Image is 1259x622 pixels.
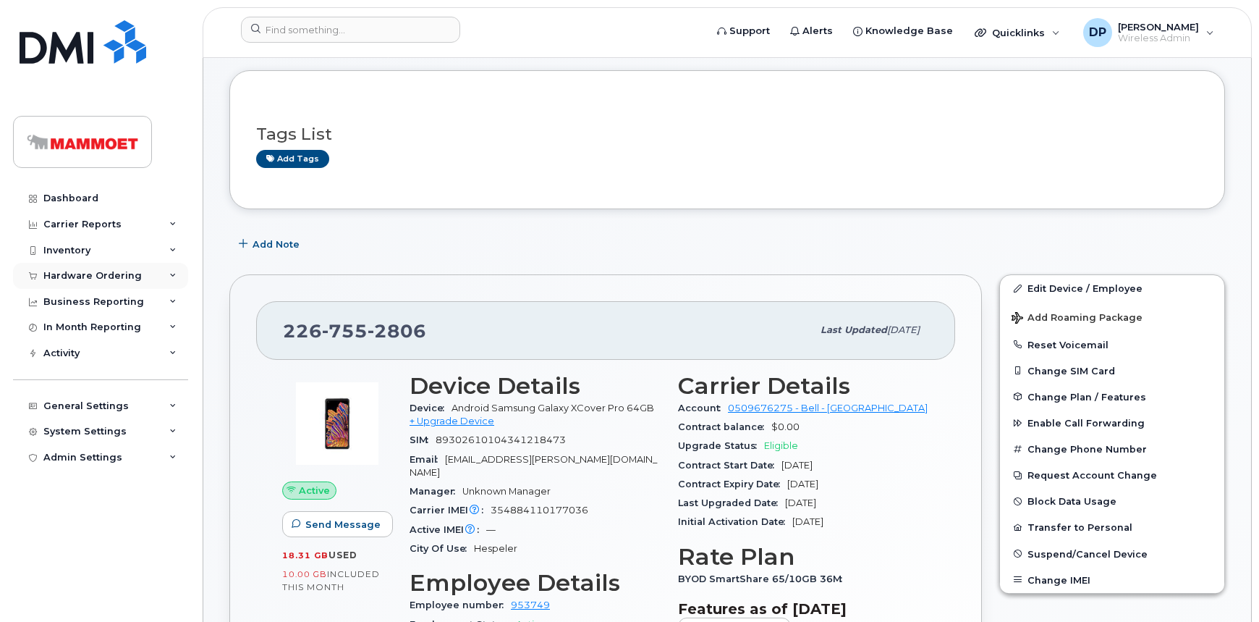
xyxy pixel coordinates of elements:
span: Upgrade Status [678,440,764,451]
span: Active [299,484,330,497]
button: Enable Call Forwarding [1000,410,1224,436]
button: Change Plan / Features [1000,384,1224,410]
span: [DATE] [792,516,823,527]
span: Device [410,403,452,413]
a: Support [707,17,780,46]
span: Change Plan / Features [1027,391,1146,402]
span: Alerts [802,24,833,38]
span: Last Upgraded Date [678,497,785,508]
span: 89302610104341218473 [436,434,566,445]
span: [DATE] [781,460,813,471]
span: Contract Start Date [678,460,781,471]
div: Quicklinks [965,18,1070,47]
span: [PERSON_NAME] [1118,21,1199,33]
span: Unknown Manager [462,486,551,497]
button: Change IMEI [1000,567,1224,593]
span: 755 [322,320,368,342]
span: DP [1089,24,1106,41]
span: BYOD SmartShare 65/10GB 36M [678,573,849,584]
a: 0509676275 - Bell - [GEOGRAPHIC_DATA] [728,403,928,413]
a: Alerts [780,17,843,46]
span: used [328,550,357,560]
iframe: Messenger Launcher [1196,559,1248,611]
span: Suspend/Cancel Device [1027,548,1148,559]
span: Contract balance [678,421,771,432]
h3: Carrier Details [678,373,929,399]
span: Send Message [305,518,381,531]
span: $0.00 [771,421,800,432]
span: Android Samsung Galaxy XCover Pro 64GB [452,403,654,413]
button: Suspend/Cancel Device [1000,541,1224,567]
span: 2806 [368,320,426,342]
span: Manager [410,486,462,497]
h3: Tags List [256,125,1198,143]
img: image20231002-3703462-1j6kzr9.jpeg [294,380,381,467]
span: Active IMEI [410,524,486,535]
span: Employee number [410,600,511,610]
button: Send Message [282,511,393,537]
h3: Rate Plan [678,544,929,570]
h3: Device Details [410,373,661,399]
a: 953749 [511,600,550,610]
span: Initial Activation Date [678,516,792,527]
a: + Upgrade Device [410,416,494,426]
span: 18.31 GB [282,550,328,560]
button: Reset Voicemail [1000,332,1224,358]
span: 226 [283,320,426,342]
span: Wireless Admin [1118,33,1199,44]
span: [DATE] [787,479,818,489]
span: Quicklinks [992,27,1045,38]
a: Edit Device / Employee [1000,275,1224,301]
span: [EMAIL_ADDRESS][PERSON_NAME][DOMAIN_NAME] [410,454,657,478]
span: Eligible [764,440,798,451]
span: included this month [282,568,380,592]
h3: Features as of [DATE] [678,600,929,618]
button: Change SIM Card [1000,358,1224,384]
span: Hespeler [474,543,517,554]
button: Request Account Change [1000,462,1224,488]
span: Knowledge Base [865,24,953,38]
button: Block Data Usage [1000,488,1224,514]
div: David Paetkau [1073,18,1224,47]
a: Add tags [256,150,329,168]
button: Add Roaming Package [1000,302,1224,332]
span: 354884110177036 [491,505,588,516]
span: Contract Expiry Date [678,479,787,489]
span: Email [410,454,445,465]
span: Enable Call Forwarding [1027,418,1145,429]
h3: Employee Details [410,570,661,596]
span: SIM [410,434,436,445]
input: Find something... [241,17,460,43]
span: [DATE] [887,324,920,335]
span: City Of Use [410,543,474,554]
button: Change Phone Number [1000,436,1224,462]
span: Add Note [253,238,300,251]
button: Transfer to Personal [1000,514,1224,540]
span: Add Roaming Package [1012,312,1143,326]
span: Support [729,24,770,38]
a: Knowledge Base [843,17,963,46]
span: [DATE] [785,497,816,508]
span: — [486,524,496,535]
span: 10.00 GB [282,569,327,579]
button: Add Note [229,231,312,257]
span: Carrier IMEI [410,505,491,516]
span: Account [678,403,728,413]
span: Last updated [821,324,887,335]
